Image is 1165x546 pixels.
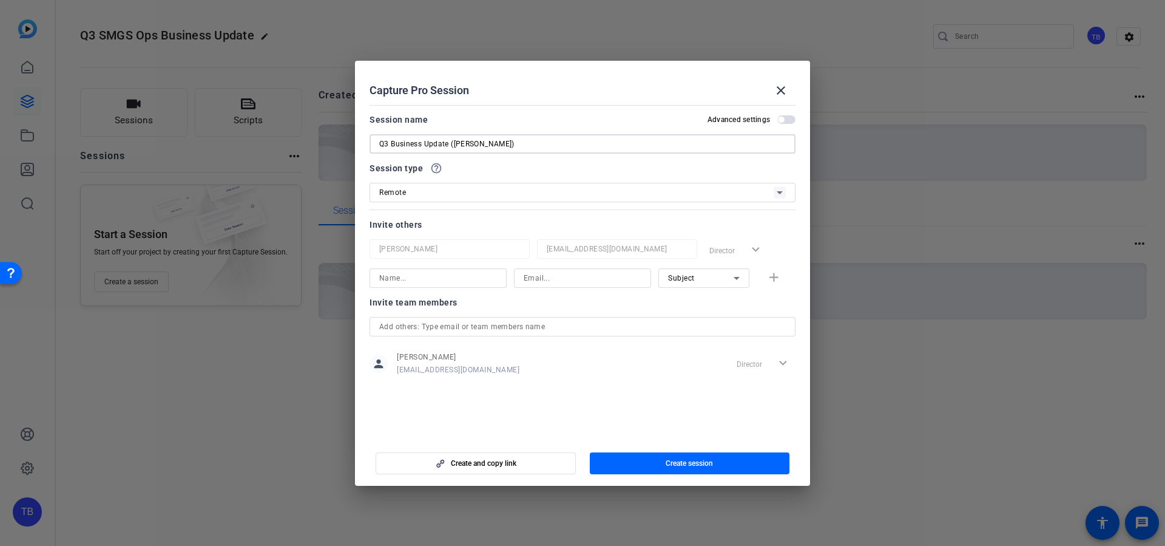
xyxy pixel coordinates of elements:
span: Remote [379,188,406,197]
span: Session type [370,161,423,176]
input: Add others: Type email or team members name [379,319,786,334]
input: Name... [379,271,497,285]
h2: Advanced settings [707,115,770,125]
input: Email... [547,242,687,256]
mat-icon: close [774,83,788,98]
span: [EMAIL_ADDRESS][DOMAIN_NAME] [397,365,519,375]
div: Session name [370,112,428,127]
span: Subject [668,274,695,282]
span: Create session [666,459,713,468]
div: Invite team members [370,295,795,310]
span: [PERSON_NAME] [397,352,519,362]
button: Create and copy link [376,452,576,474]
input: Email... [524,271,641,285]
mat-icon: help_outline [430,162,442,174]
input: Enter Session Name [379,137,786,151]
div: Invite others [370,217,795,232]
div: Capture Pro Session [370,76,795,105]
input: Name... [379,242,520,256]
mat-icon: person [370,355,388,373]
span: Create and copy link [451,459,516,468]
button: Create session [590,452,790,474]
